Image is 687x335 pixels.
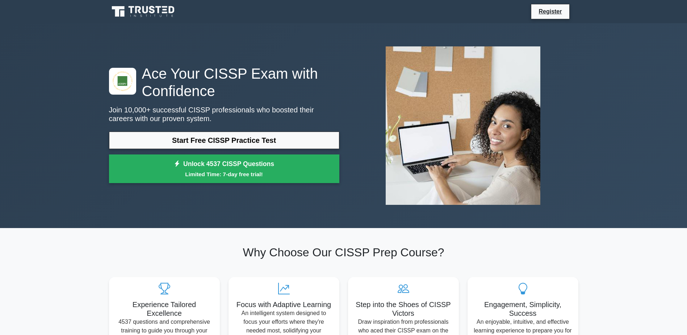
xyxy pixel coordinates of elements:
[354,300,453,318] h5: Step into the Shoes of CISSP Victors
[234,300,334,309] h5: Focus with Adaptive Learning
[109,154,339,183] a: Unlock 4537 CISSP QuestionsLimited Time: 7-day free trial!
[534,7,566,16] a: Register
[109,106,339,123] p: Join 10,000+ successful CISSP professionals who boosted their careers with our proven system.
[118,170,330,178] small: Limited Time: 7-day free trial!
[109,65,339,100] h1: Ace Your CISSP Exam with Confidence
[115,300,214,318] h5: Experience Tailored Excellence
[109,132,339,149] a: Start Free CISSP Practice Test
[109,245,578,259] h2: Why Choose Our CISSP Prep Course?
[473,300,573,318] h5: Engagement, Simplicity, Success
